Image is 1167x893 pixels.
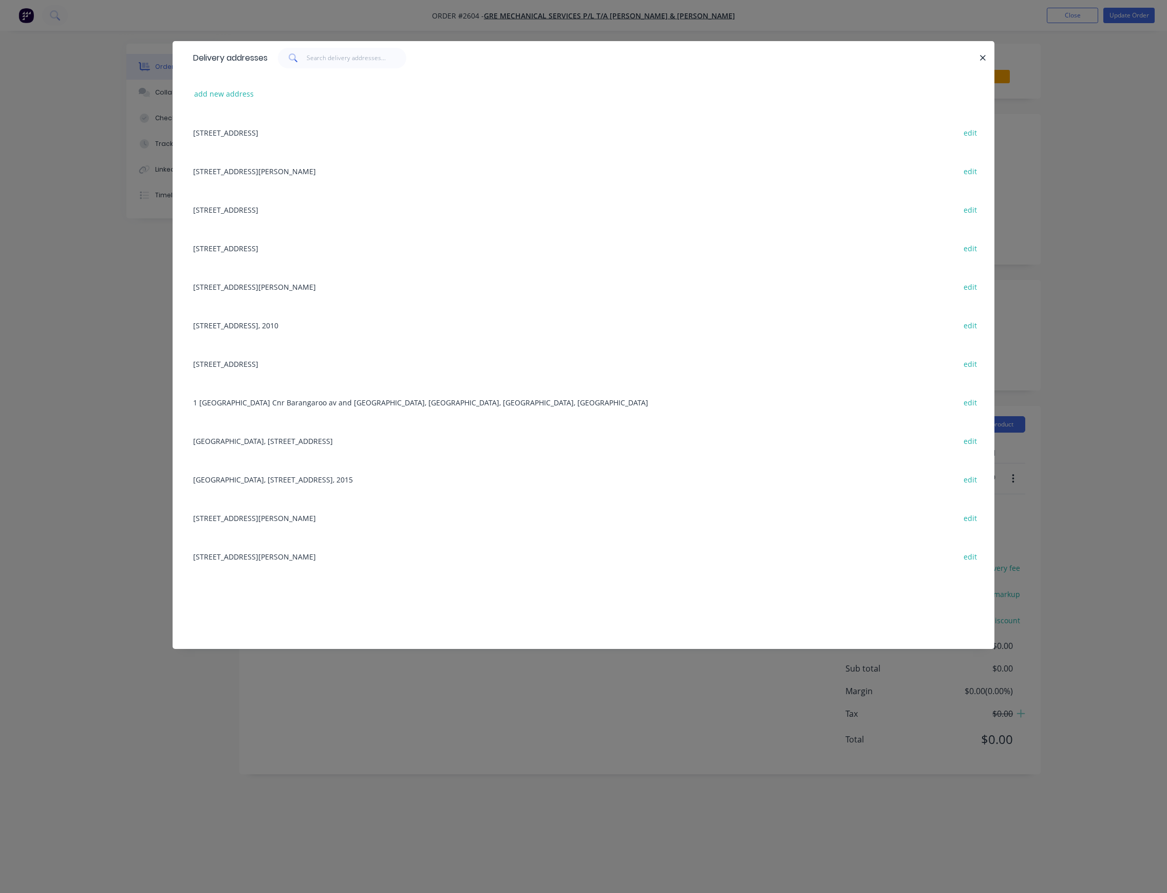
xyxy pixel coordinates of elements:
button: edit [958,549,982,563]
div: [STREET_ADDRESS][PERSON_NAME] [188,152,979,190]
div: [STREET_ADDRESS] [188,113,979,152]
button: edit [958,241,982,255]
button: edit [958,318,982,332]
div: [STREET_ADDRESS][PERSON_NAME] [188,498,979,537]
button: edit [958,472,982,486]
div: [GEOGRAPHIC_DATA], [STREET_ADDRESS] [188,421,979,460]
button: edit [958,202,982,216]
div: [STREET_ADDRESS], 2010 [188,306,979,344]
div: 1 [GEOGRAPHIC_DATA] Cnr Barangaroo av and [GEOGRAPHIC_DATA], [GEOGRAPHIC_DATA], [GEOGRAPHIC_DATA]... [188,383,979,421]
div: Delivery addresses [188,42,268,75]
button: edit [958,164,982,178]
button: add new address [189,87,259,101]
button: edit [958,511,982,525]
button: edit [958,434,982,448]
button: edit [958,357,982,370]
div: [STREET_ADDRESS] [188,229,979,267]
button: edit [958,280,982,293]
div: [STREET_ADDRESS] [188,190,979,229]
div: [STREET_ADDRESS][PERSON_NAME] [188,267,979,306]
div: [STREET_ADDRESS][PERSON_NAME] [188,537,979,575]
input: Search delivery addresses... [307,48,407,68]
div: [STREET_ADDRESS] [188,344,979,383]
button: edit [958,395,982,409]
div: [GEOGRAPHIC_DATA], [STREET_ADDRESS], 2015 [188,460,979,498]
button: edit [958,125,982,139]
